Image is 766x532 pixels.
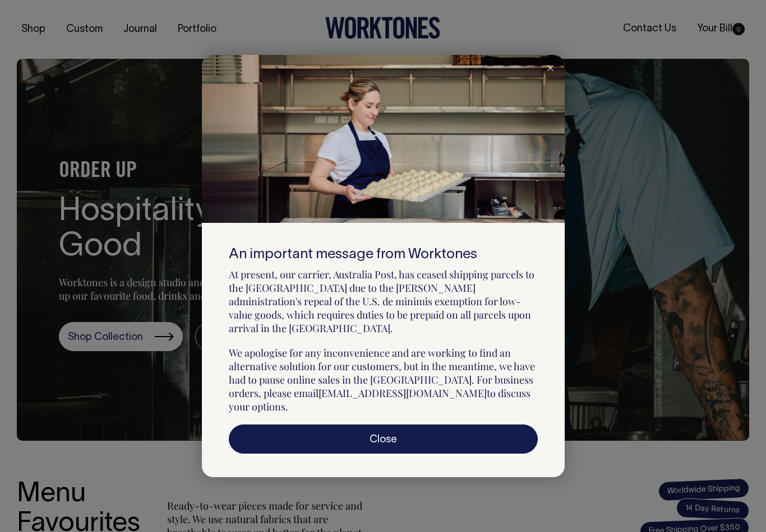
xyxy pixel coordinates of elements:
a: [EMAIL_ADDRESS][DOMAIN_NAME] [319,386,487,400]
img: Snowy mountain peak at sunrise [202,55,565,223]
h6: An important message from Worktones [229,247,538,263]
a: Close [229,424,538,454]
p: At present, our carrier, Australia Post, has ceased shipping parcels to the [GEOGRAPHIC_DATA] due... [229,268,538,335]
p: We apologise for any inconvenience and are working to find an alternative solution for our custom... [229,346,538,413]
